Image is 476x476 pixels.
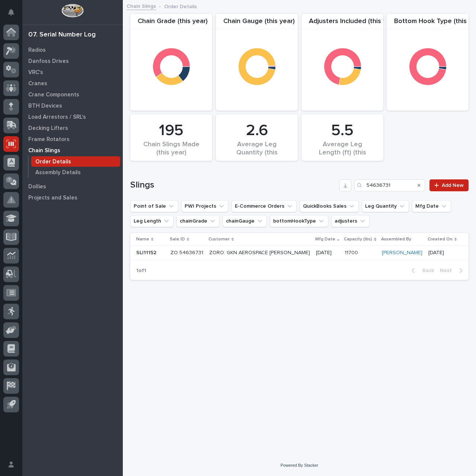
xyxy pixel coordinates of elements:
[3,4,19,20] button: Notifications
[22,67,123,78] a: VRC's
[428,235,453,243] p: Created On
[28,136,70,143] p: Frame Rotators
[29,156,123,167] a: Order Details
[143,141,199,156] div: Chain Slings Made (this year)
[345,248,360,256] p: 11700
[130,17,212,30] div: Chain Grade (this year)
[229,141,285,156] div: Average Leg Quantity (this year)
[428,250,457,256] p: [DATE]
[231,200,297,212] button: E-Commerce Orders
[22,111,123,122] a: Load Arrestors / SRL's
[22,192,123,203] a: Projects and Sales
[437,267,469,274] button: Next
[381,235,411,243] p: Assembled By
[28,69,43,76] p: VRC's
[28,183,46,190] p: Dollies
[22,78,123,89] a: Cranes
[28,125,68,132] p: Decking Lifters
[130,215,173,227] button: Leg Length
[130,262,152,280] p: 1 of 1
[429,179,469,191] a: Add New
[301,17,383,30] div: Adjusters Included (this year)
[130,200,178,212] button: Point of Sale
[22,55,123,67] a: Danfoss Drives
[28,92,79,98] p: Crane Components
[216,17,298,30] div: Chain Gauge (this year)
[28,58,69,65] p: Danfoss Drives
[22,145,123,156] a: Chain Slings
[170,248,205,256] p: ZO 54636731
[315,235,335,243] p: Mfg Date
[223,215,267,227] button: chainGauge
[136,235,149,243] p: Name
[28,80,47,87] p: Cranes
[362,200,409,212] button: Leg Quantity
[442,183,464,188] span: Add New
[29,167,123,178] a: Assembly Details
[22,44,123,55] a: Radios
[22,89,123,100] a: Crane Components
[28,103,62,109] p: BTH Devices
[127,1,156,10] a: Chain Slings
[130,246,469,260] tr: SLI11152SLI11152 ZO 54636731ZO 54636731 ZORO: GKN AEROSPACE [PERSON_NAME][DATE]1170011700 [PERSON...
[418,267,434,274] span: Back
[229,121,285,140] div: 2.6
[176,215,220,227] button: chainGrade
[387,17,469,30] div: Bottom Hook Type (this year)
[354,179,425,191] input: Search
[406,267,437,274] button: Back
[331,215,370,227] button: adjusters
[170,235,185,243] p: Sale ID
[270,215,328,227] button: bottomHookType
[130,180,336,191] h1: Slings
[28,114,86,121] p: Load Arrestors / SRL's
[143,121,199,140] div: 195
[28,31,96,39] div: 07. Serial Number Log
[35,169,81,176] p: Assembly Details
[209,250,310,256] p: ZORO: GKN AEROSPACE [PERSON_NAME]
[35,159,71,165] p: Order Details
[440,267,456,274] span: Next
[316,250,339,256] p: [DATE]
[22,122,123,134] a: Decking Lifters
[314,141,371,156] div: Average Leg Length (ft) (this year)
[164,2,197,10] p: Order Details
[61,4,83,17] img: Workspace Logo
[22,181,123,192] a: Dollies
[208,235,230,243] p: Customer
[22,100,123,111] a: BTH Devices
[22,134,123,145] a: Frame Rotators
[314,121,371,140] div: 5.5
[300,200,359,212] button: QuickBooks Sales
[136,248,158,256] p: SLI11152
[181,200,229,212] button: PWI Projects
[344,235,372,243] p: Capacity (lbs)
[28,47,46,54] p: Radios
[28,147,60,154] p: Chain Slings
[28,195,77,201] p: Projects and Sales
[281,463,318,467] a: Powered By Stacker
[382,250,422,256] a: [PERSON_NAME]
[9,9,19,21] div: Notifications
[412,200,451,212] button: Mfg Date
